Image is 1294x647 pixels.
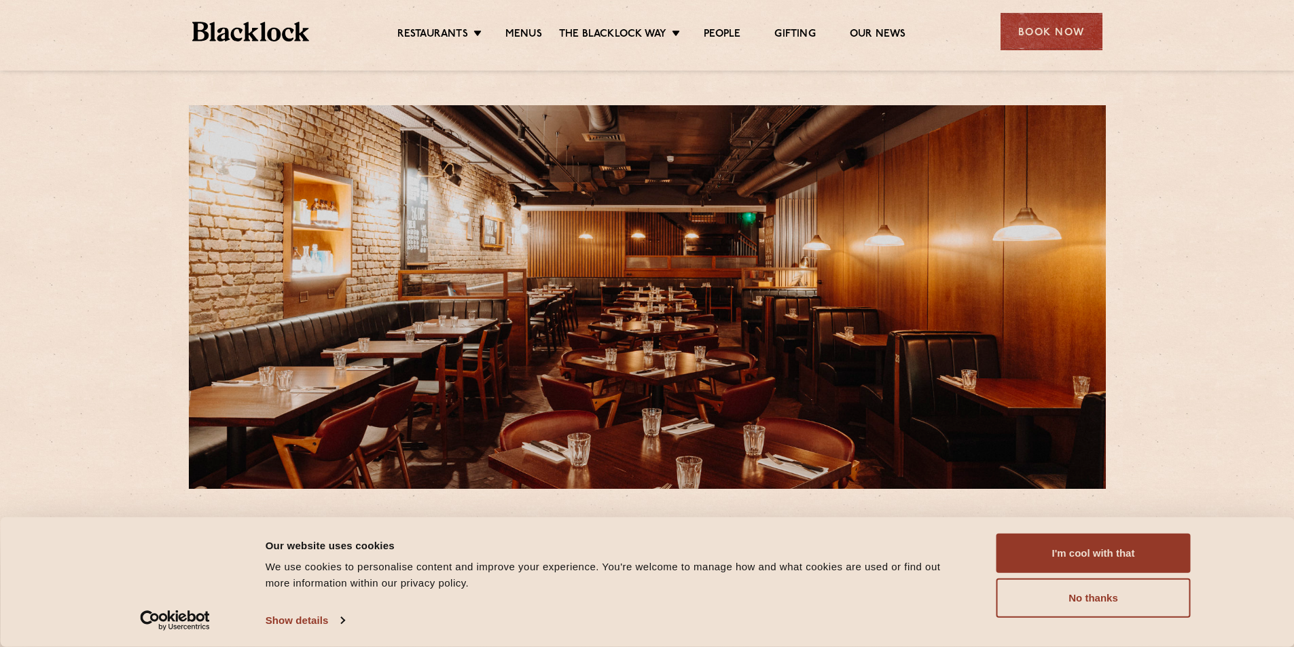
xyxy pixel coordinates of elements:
a: Gifting [774,28,815,43]
a: People [704,28,740,43]
div: We use cookies to personalise content and improve your experience. You're welcome to manage how a... [266,559,966,591]
a: Usercentrics Cookiebot - opens in a new window [115,610,234,631]
a: The Blacklock Way [559,28,666,43]
a: Our News [850,28,906,43]
a: Restaurants [397,28,468,43]
div: Our website uses cookies [266,537,966,553]
img: BL_Textured_Logo-footer-cropped.svg [192,22,310,41]
button: No thanks [996,578,1191,618]
div: Book Now [1001,13,1102,50]
button: I'm cool with that [996,534,1191,573]
a: Show details [266,610,344,631]
a: Menus [505,28,542,43]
